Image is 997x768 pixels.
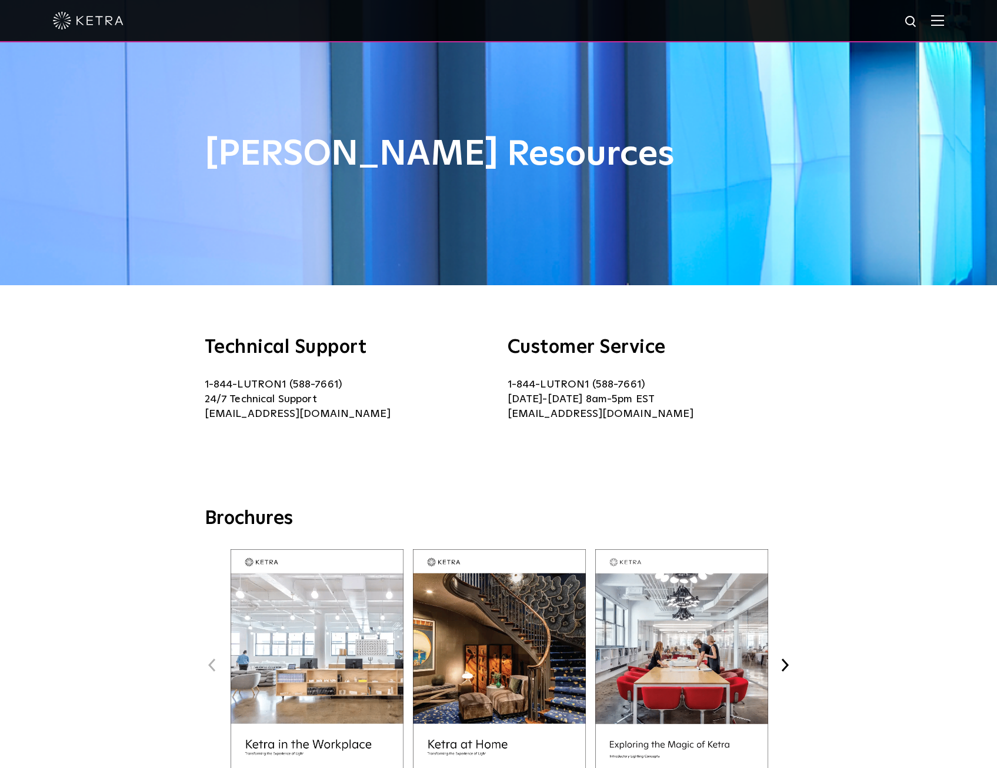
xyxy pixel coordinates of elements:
h3: Customer Service [508,338,793,357]
h3: Technical Support [205,338,490,357]
a: [EMAIL_ADDRESS][DOMAIN_NAME] [205,409,391,419]
p: 1-844-LUTRON1 (588-7661) [DATE]-[DATE] 8am-5pm EST [EMAIL_ADDRESS][DOMAIN_NAME] [508,378,793,422]
button: Next [778,657,793,673]
img: ketra-logo-2019-white [53,12,124,29]
button: Previous [205,657,220,673]
h1: [PERSON_NAME] Resources [205,135,793,174]
img: Hamburger%20Nav.svg [931,15,944,26]
img: search icon [904,15,919,29]
p: 1-844-LUTRON1 (588-7661) 24/7 Technical Support [205,378,490,422]
h3: Brochures [205,507,793,532]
